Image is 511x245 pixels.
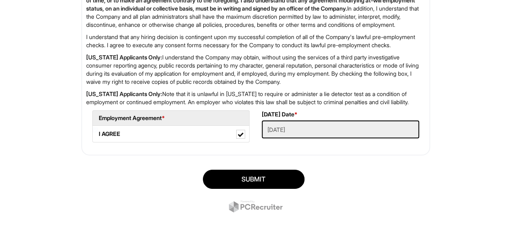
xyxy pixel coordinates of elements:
[86,90,425,106] p: Note that it is unlawful in [US_STATE] to require or administer a lie detector test as a conditio...
[203,170,304,189] button: SUBMIT
[86,90,162,97] strong: [US_STATE] Applicants Only:
[86,54,162,61] strong: [US_STATE] Applicants Only:
[86,33,425,49] p: I understand that any hiring decision is contingent upon my successful completion of all of the C...
[262,110,298,118] label: [DATE] Date
[99,115,243,121] h5: Employment Agreement
[93,126,249,142] label: I AGREE
[262,120,419,138] input: Today's Date
[86,53,425,86] p: I understand the Company may obtain, without using the services of a third party investigative co...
